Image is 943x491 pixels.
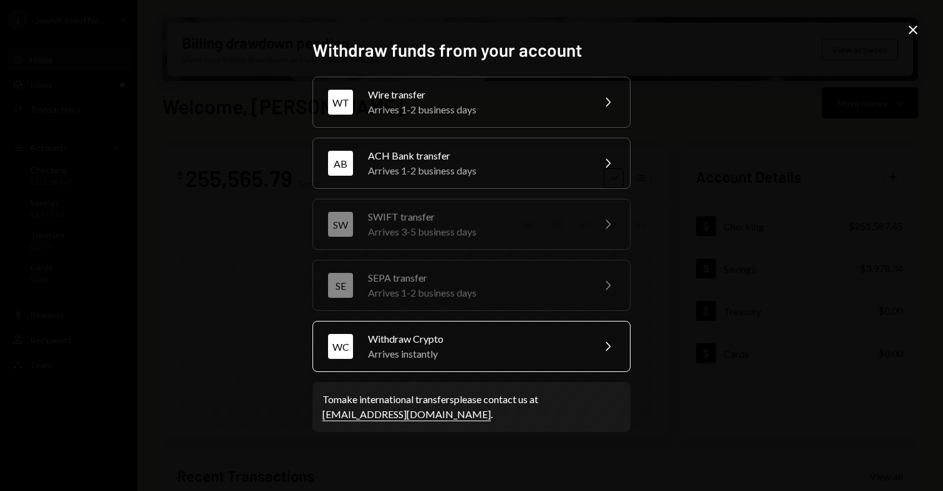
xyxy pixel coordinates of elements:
button: SESEPA transferArrives 1-2 business days [312,260,631,311]
div: Arrives 1-2 business days [368,285,585,300]
div: Arrives 1-2 business days [368,163,585,178]
div: To make international transfers please contact us at . [322,392,621,422]
div: SE [328,273,353,298]
h2: Withdraw funds from your account [312,38,631,62]
button: WCWithdraw CryptoArrives instantly [312,321,631,372]
button: SWSWIFT transferArrives 3-5 business days [312,199,631,250]
button: WTWire transferArrives 1-2 business days [312,77,631,128]
div: Arrives 3-5 business days [368,224,585,239]
div: SW [328,212,353,237]
div: WC [328,334,353,359]
div: SWIFT transfer [368,209,585,224]
a: [EMAIL_ADDRESS][DOMAIN_NAME] [322,408,491,421]
div: ACH Bank transfer [368,148,585,163]
div: AB [328,151,353,176]
div: Wire transfer [368,87,585,102]
button: ABACH Bank transferArrives 1-2 business days [312,138,631,189]
div: WT [328,90,353,115]
div: Arrives 1-2 business days [368,102,585,117]
div: Arrives instantly [368,346,585,361]
div: Withdraw Crypto [368,331,585,346]
div: SEPA transfer [368,270,585,285]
